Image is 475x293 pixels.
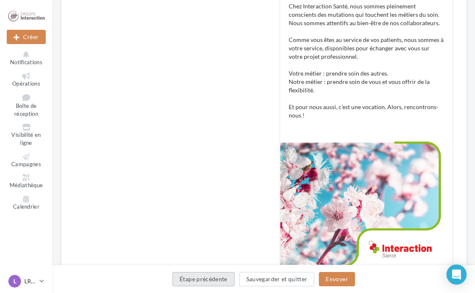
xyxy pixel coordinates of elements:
[446,264,467,285] div: Open Intercom Messenger
[14,103,38,118] span: Boîte de réception
[7,273,46,289] a: L LRSY
[24,277,36,285] p: LRSY
[7,92,46,119] a: Boîte de réception
[7,152,46,170] a: Campagnes
[7,30,46,44] button: Créer
[239,272,315,286] button: Sauvegarder et quitter
[10,182,43,188] span: Médiathèque
[10,59,42,65] span: Notifications
[7,71,46,89] a: Opérations
[12,80,40,87] span: Opérations
[319,272,355,286] button: Envoyer
[13,203,39,210] span: Calendrier
[13,277,16,285] span: L
[11,132,41,146] span: Visibilité en ligne
[172,272,235,286] button: Étape précédente
[7,194,46,212] a: Calendrier
[7,122,46,148] a: Visibilité en ligne
[11,161,41,167] span: Campagnes
[7,50,46,68] button: Notifications
[7,173,46,191] a: Médiathèque
[7,30,46,44] div: Nouvelle campagne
